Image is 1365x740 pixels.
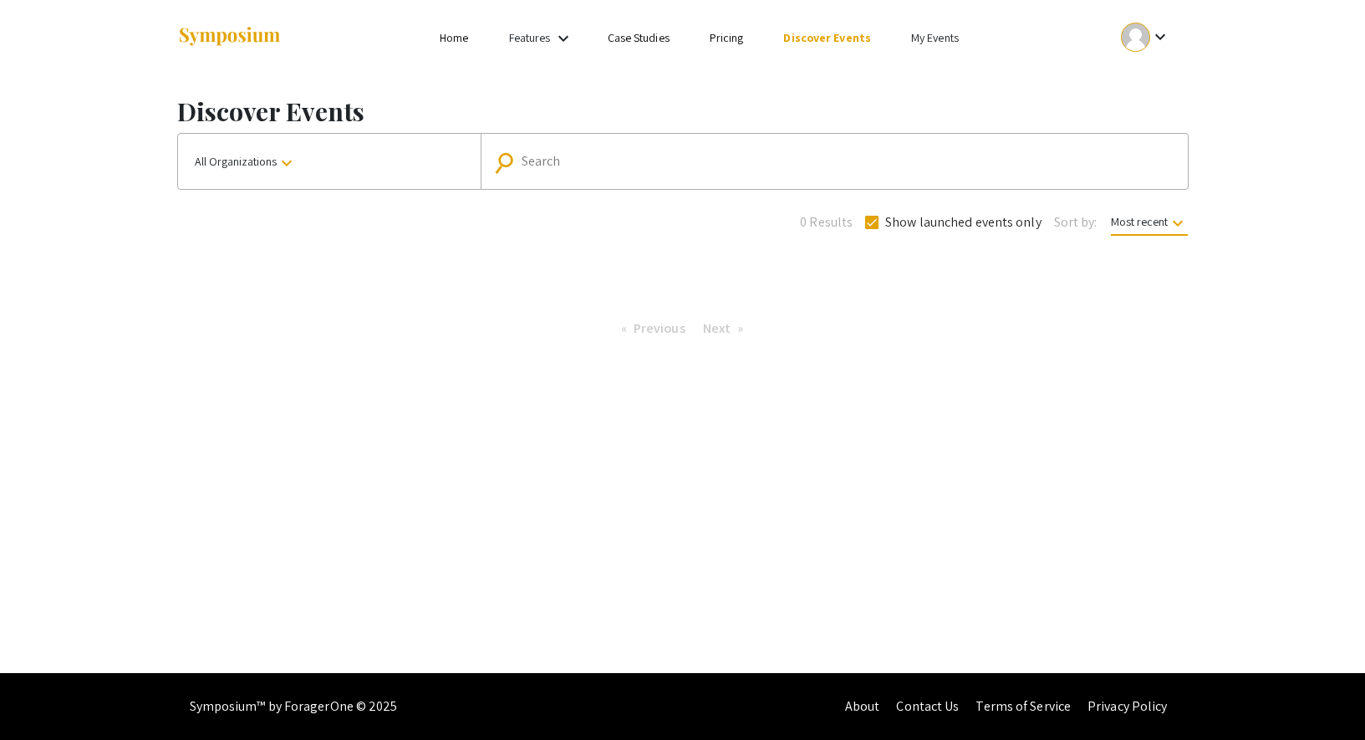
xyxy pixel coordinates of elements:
a: Terms of Service [975,697,1071,715]
div: Symposium™ by ForagerOne © 2025 [190,673,398,740]
a: About [845,697,880,715]
a: Contact Us [896,697,959,715]
span: Previous [634,319,685,337]
a: My Events [911,30,959,45]
h1: Discover Events [177,96,1189,126]
mat-icon: keyboard_arrow_down [277,153,297,173]
button: Most recent [1098,207,1201,237]
a: Case Studies [608,30,670,45]
button: Expand account dropdown [1103,18,1188,56]
mat-icon: keyboard_arrow_down [1168,213,1188,233]
a: Privacy Policy [1087,697,1167,715]
mat-icon: Expand Features list [553,28,573,48]
span: Next [703,319,731,337]
button: All Organizations [178,134,481,189]
span: Sort by: [1054,212,1098,232]
a: Discover Events [783,30,871,45]
span: 0 Results [800,212,853,232]
span: Show launched events only [885,212,1042,232]
mat-icon: Expand account dropdown [1150,27,1170,47]
iframe: Chat [13,665,71,727]
a: Pricing [710,30,744,45]
a: Home [440,30,468,45]
span: Most recent [1111,214,1188,236]
img: Symposium by ForagerOne [177,26,282,48]
ul: Pagination [613,316,752,341]
span: All Organizations [195,154,297,169]
a: Features [509,30,551,45]
mat-icon: Search [497,148,521,177]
